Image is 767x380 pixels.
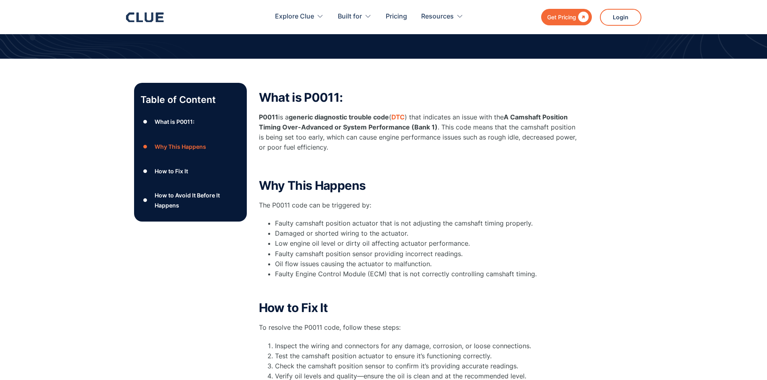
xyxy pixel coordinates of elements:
[275,351,581,361] li: Test the camshaft position actuator to ensure it’s functioning correctly.
[141,116,240,128] a: ●What is P0011:
[259,113,278,121] strong: P0011
[259,112,581,153] p: is a ( ) that indicates an issue with the . This code means that the camshaft position is being s...
[275,341,581,351] li: Inspect the wiring and connectors for any damage, corrosion, or loose connections.
[421,4,454,29] div: Resources
[576,12,589,22] div: 
[141,140,240,152] a: ●Why This Happens
[155,190,240,210] div: How to Avoid It Before It Happens
[275,218,581,228] li: Faulty camshaft position actuator that is not adjusting the camshaft timing properly.
[155,166,188,176] div: How to Fix It
[289,113,389,121] strong: generic diagnostic trouble code
[259,161,581,171] p: ‍
[259,200,581,210] p: The P0011 code can be triggered by:
[391,113,405,121] a: DTC
[547,12,576,22] div: Get Pricing
[141,116,150,128] div: ●
[141,165,150,177] div: ●
[600,9,641,26] a: Login
[275,238,581,249] li: Low engine oil level or dirty oil affecting actuator performance.
[338,4,372,29] div: Built for
[275,269,581,279] li: Faulty Engine Control Module (ECM) that is not correctly controlling camshaft timing.
[155,142,206,152] div: Why This Happens
[275,361,581,371] li: Check the camshaft position sensor to confirm it’s providing accurate readings.
[275,249,581,259] li: Faulty camshaft position sensor providing incorrect readings.
[541,9,592,25] a: Get Pricing
[275,228,581,238] li: Damaged or shorted wiring to the actuator.
[386,4,407,29] a: Pricing
[141,165,240,177] a: ●How to Fix It
[275,4,314,29] div: Explore Clue
[141,140,150,152] div: ●
[259,300,328,315] strong: How to Fix It
[338,4,362,29] div: Built for
[259,322,581,333] p: To resolve the P0011 code, follow these steps:
[259,178,366,193] strong: Why This Happens
[275,4,324,29] div: Explore Clue
[141,194,150,206] div: ●
[421,4,463,29] div: Resources
[275,259,581,269] li: Oil flow issues causing the actuator to malfunction.
[259,283,581,293] p: ‍
[141,190,240,210] a: ●How to Avoid It Before It Happens
[259,113,568,131] strong: A Camshaft Position Timing Over-Advanced or System Performance (Bank 1)
[141,93,240,106] p: Table of Content
[259,90,343,105] strong: What is P0011:
[155,117,194,127] div: What is P0011:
